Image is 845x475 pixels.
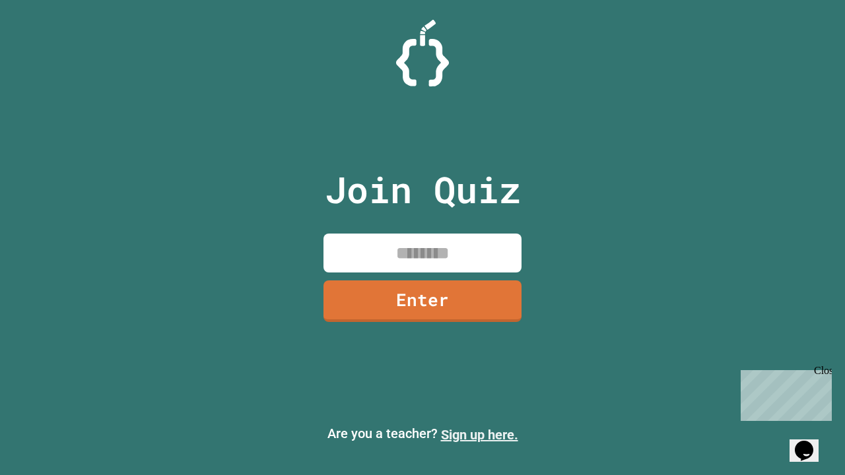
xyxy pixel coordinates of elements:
img: Logo.svg [396,20,449,86]
div: Chat with us now!Close [5,5,91,84]
p: Are you a teacher? [11,424,834,445]
a: Sign up here. [441,427,518,443]
iframe: chat widget [735,365,832,421]
p: Join Quiz [325,162,521,217]
a: Enter [323,280,522,322]
iframe: chat widget [790,422,832,462]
